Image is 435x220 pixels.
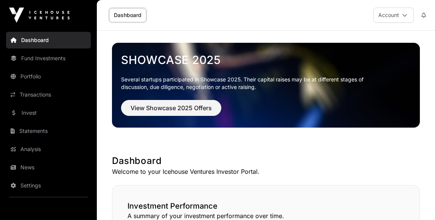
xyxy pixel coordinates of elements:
[6,141,91,158] a: Analysis
[121,108,221,115] a: View Showcase 2025 Offers
[373,8,414,23] button: Account
[121,100,221,116] button: View Showcase 2025 Offers
[6,105,91,121] a: Invest
[112,155,420,167] h1: Dashboard
[130,103,212,112] span: View Showcase 2025 Offers
[6,68,91,85] a: Portfolio
[121,76,375,91] p: Several startups participated in Showcase 2025. Their capital raises may be at different stages o...
[6,123,91,139] a: Statements
[6,86,91,103] a: Transactions
[112,43,420,128] img: Showcase 2025
[109,8,146,22] a: Dashboard
[127,201,404,211] h2: Investment Performance
[6,177,91,194] a: Settings
[9,8,70,23] img: Icehouse Ventures Logo
[112,167,420,176] p: Welcome to your Icehouse Ventures Investor Portal.
[6,159,91,176] a: News
[6,32,91,48] a: Dashboard
[6,50,91,67] a: Fund Investments
[121,53,411,67] a: Showcase 2025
